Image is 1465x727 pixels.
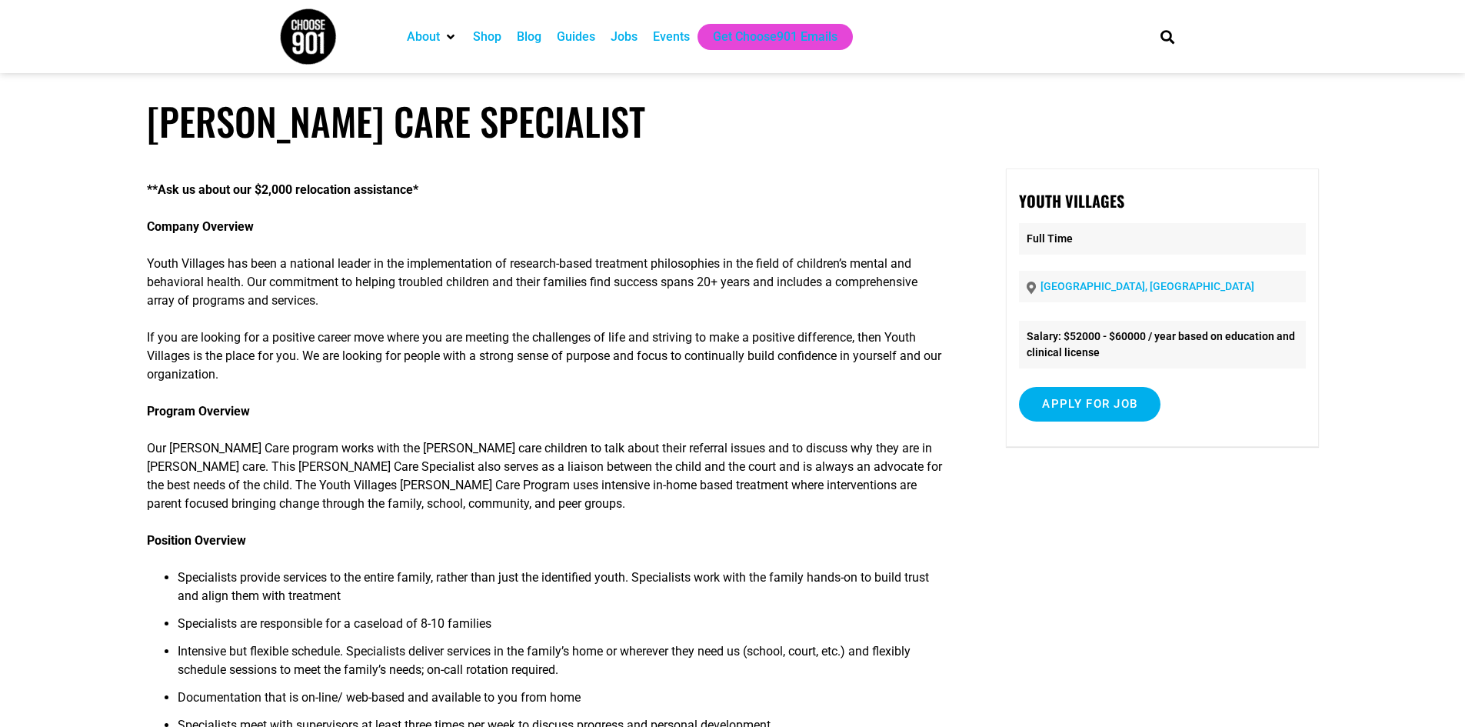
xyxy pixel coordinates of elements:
strong: Program Overview [147,404,250,419]
a: Guides [557,28,595,46]
strong: Position Overview [147,533,246,548]
a: Jobs [611,28,638,46]
div: About [399,24,465,50]
p: Our [PERSON_NAME] Care program works with the [PERSON_NAME] care children to talk about their ref... [147,439,948,513]
nav: Main nav [399,24,1134,50]
strong: Company Overview [147,219,254,234]
a: [GEOGRAPHIC_DATA], [GEOGRAPHIC_DATA] [1040,280,1254,292]
a: Blog [517,28,541,46]
p: If you are looking for a positive career move where you are meeting the challenges of life and st... [147,328,948,384]
p: Youth Villages has been a national leader in the implementation of research-based treatment philo... [147,255,948,310]
strong: Youth Villages [1019,189,1124,212]
li: Documentation that is on-line/ web-based and available to you from home [178,689,948,716]
div: Search [1154,24,1180,49]
a: Events [653,28,690,46]
li: Specialists are responsible for a caseload of 8-10 families [178,615,948,642]
strong: **Ask us about our $2,000 relocation assistance* [147,182,418,197]
input: Apply for job [1019,387,1160,422]
li: Intensive but flexible schedule. Specialists deliver services in the family’s home or wherever th... [178,642,948,689]
li: Salary: $52000 - $60000 / year based on education and clinical license [1019,321,1305,369]
h1: [PERSON_NAME] Care Specialist [147,98,1319,144]
a: Get Choose901 Emails [713,28,837,46]
a: About [407,28,440,46]
p: Full Time [1019,223,1305,255]
li: Specialists provide services to the entire family, rather than just the identified youth. Special... [178,569,948,615]
a: Shop [473,28,501,46]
